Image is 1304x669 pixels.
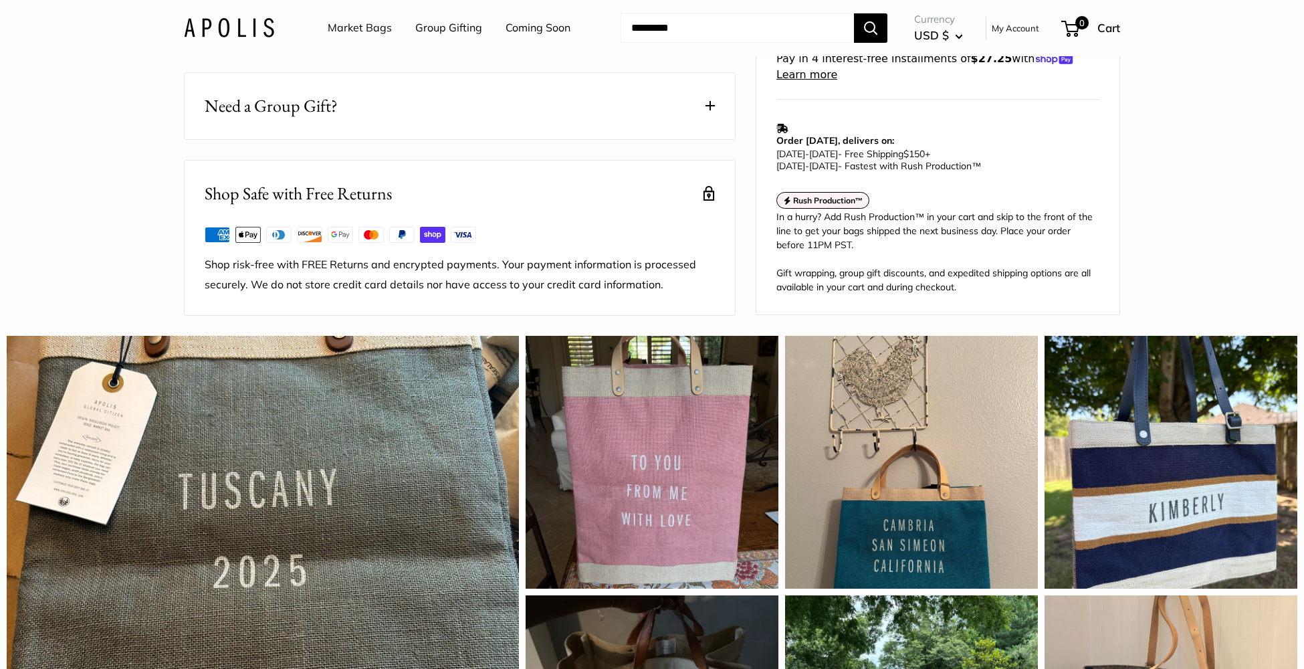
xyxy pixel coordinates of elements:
span: USD $ [914,28,949,42]
span: $150 [903,149,925,161]
a: My Account [992,20,1039,36]
span: [DATE] [776,149,805,161]
button: Need a Group Gift? [185,73,735,139]
h2: Shop Safe with Free Returns [205,181,392,207]
span: Currency [914,10,963,29]
a: Group Gifting [415,18,482,38]
p: Shop risk-free with FREE Returns and encrypted payments. Your payment information is processed se... [205,255,715,295]
button: Search [854,13,887,43]
span: 0 [1075,16,1089,29]
input: Search... [621,13,854,43]
span: Cart [1097,21,1120,35]
span: - [805,161,809,173]
a: Market Bags [328,18,392,38]
a: Coming Soon [506,18,570,38]
p: - Free Shipping + [776,149,1093,173]
span: [DATE] [776,161,805,173]
span: - [805,149,809,161]
a: 0 Cart [1063,17,1120,39]
button: USD $ [914,25,963,46]
span: [DATE] [809,161,838,173]
span: Need a Group Gift? [205,93,338,119]
span: - Fastest with Rush Production™ [776,161,981,173]
div: In a hurry? Add Rush Production™ in your cart and skip to the front of the line to get your bags ... [776,211,1099,295]
strong: Rush Production™ [793,196,863,206]
span: [DATE] [809,149,838,161]
strong: Order [DATE], delivers on: [776,135,894,147]
img: Apolis [184,18,274,37]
